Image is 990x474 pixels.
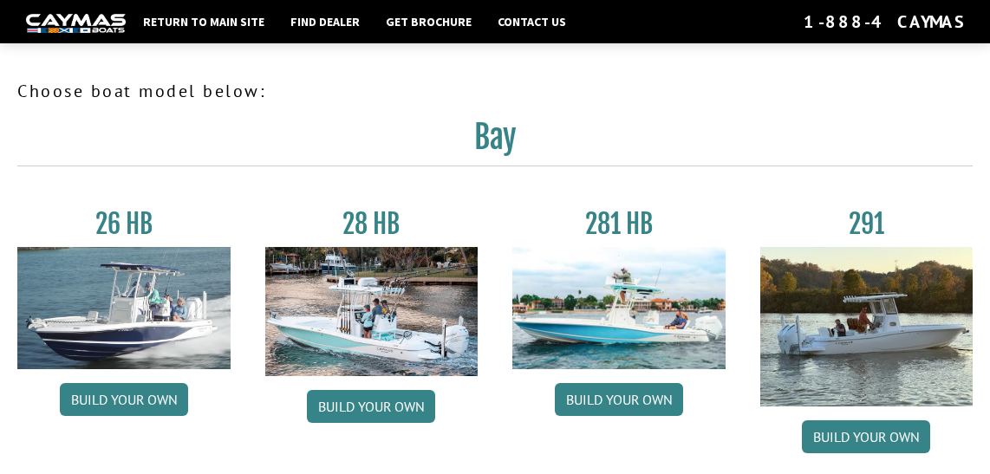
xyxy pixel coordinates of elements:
[26,14,126,32] img: white-logo-c9c8dbefe5ff5ceceb0f0178aa75bf4bb51f6bca0971e226c86eb53dfe498488.png
[265,208,479,240] h3: 28 HB
[60,383,188,416] a: Build your own
[512,247,726,369] img: 28-hb-twin.jpg
[555,383,683,416] a: Build your own
[489,10,575,33] a: Contact Us
[377,10,480,33] a: Get Brochure
[17,208,231,240] h3: 26 HB
[760,208,974,240] h3: 291
[282,10,368,33] a: Find Dealer
[17,118,973,166] h2: Bay
[265,247,479,376] img: 28_hb_thumbnail_for_caymas_connect.jpg
[512,208,726,240] h3: 281 HB
[802,420,930,453] a: Build your own
[804,10,964,33] div: 1-888-4CAYMAS
[17,247,231,369] img: 26_new_photo_resized.jpg
[17,78,973,104] p: Choose boat model below:
[307,390,435,423] a: Build your own
[760,247,974,406] img: 291_Thumbnail.jpg
[134,10,273,33] a: Return to main site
